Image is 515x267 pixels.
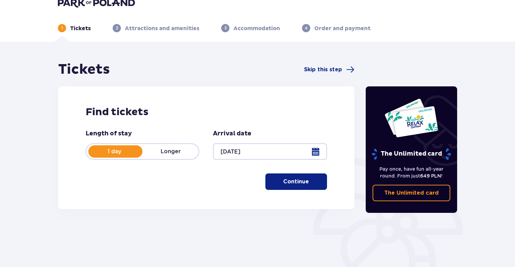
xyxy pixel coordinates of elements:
p: Order and payment [314,25,370,32]
span: Skip this step [304,66,342,73]
p: 1 day [86,148,142,155]
div: 1Tickets [58,24,91,32]
h2: Find tickets [86,106,327,119]
a: Skip this step [304,65,354,74]
p: Length of stay [86,130,132,138]
p: The Unlimited card [371,148,452,160]
a: The Unlimited card [373,185,451,201]
span: 649 PLN [420,173,441,179]
p: Attractions and amenities [125,25,199,32]
h1: Tickets [58,61,110,78]
p: Pay once, have fun all-year round. From just ! [373,166,451,179]
p: 4 [305,25,307,31]
p: Longer [142,148,199,155]
p: Continue [283,178,309,185]
p: Accommodation [234,25,280,32]
p: 3 [224,25,227,31]
p: 1 [61,25,63,31]
p: 2 [116,25,118,31]
p: Arrival date [213,130,251,138]
div: 4Order and payment [302,24,370,32]
div: 3Accommodation [221,24,280,32]
div: 2Attractions and amenities [113,24,199,32]
p: Tickets [70,25,91,32]
p: The Unlimited card [384,189,439,197]
button: Continue [265,173,327,190]
img: Two entry cards to Suntago with the word 'UNLIMITED RELAX', featuring a white background with tro... [384,98,439,138]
